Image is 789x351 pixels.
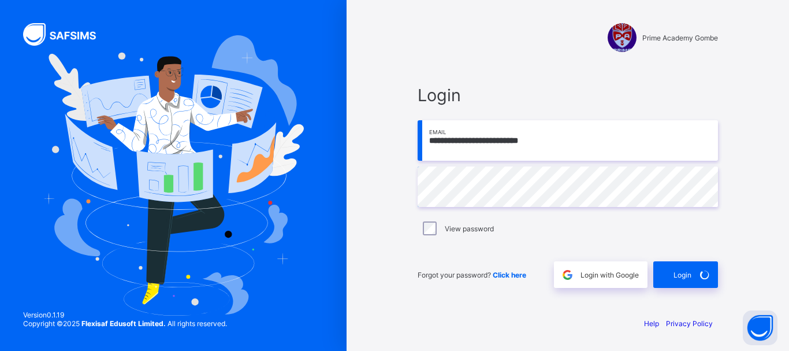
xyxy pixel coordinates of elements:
[580,271,639,279] span: Login with Google
[445,224,494,233] label: View password
[561,268,574,282] img: google.396cfc9801f0270233282035f929180a.svg
[81,319,166,328] strong: Flexisaf Edusoft Limited.
[642,34,718,42] span: Prime Academy Gombe
[493,271,526,279] a: Click here
[418,271,526,279] span: Forgot your password?
[743,311,777,345] button: Open asap
[644,319,659,328] a: Help
[23,311,227,319] span: Version 0.1.19
[418,85,718,105] span: Login
[23,319,227,328] span: Copyright © 2025 All rights reserved.
[43,35,304,316] img: Hero Image
[23,23,110,46] img: SAFSIMS Logo
[673,271,691,279] span: Login
[666,319,713,328] a: Privacy Policy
